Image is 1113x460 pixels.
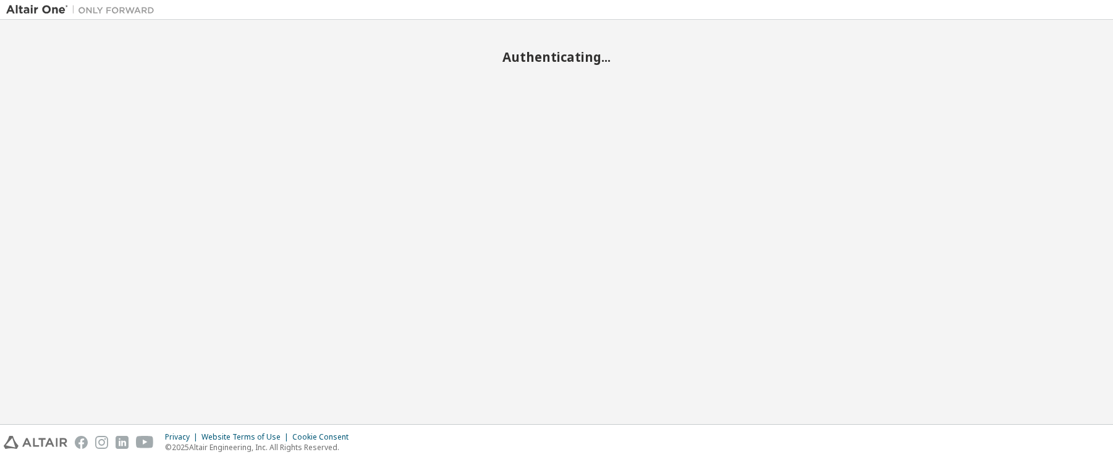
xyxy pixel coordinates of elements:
[95,436,108,449] img: instagram.svg
[165,442,356,453] p: © 2025 Altair Engineering, Inc. All Rights Reserved.
[201,432,292,442] div: Website Terms of Use
[116,436,129,449] img: linkedin.svg
[292,432,356,442] div: Cookie Consent
[75,436,88,449] img: facebook.svg
[136,436,154,449] img: youtube.svg
[6,4,161,16] img: Altair One
[4,436,67,449] img: altair_logo.svg
[165,432,201,442] div: Privacy
[6,49,1107,65] h2: Authenticating...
